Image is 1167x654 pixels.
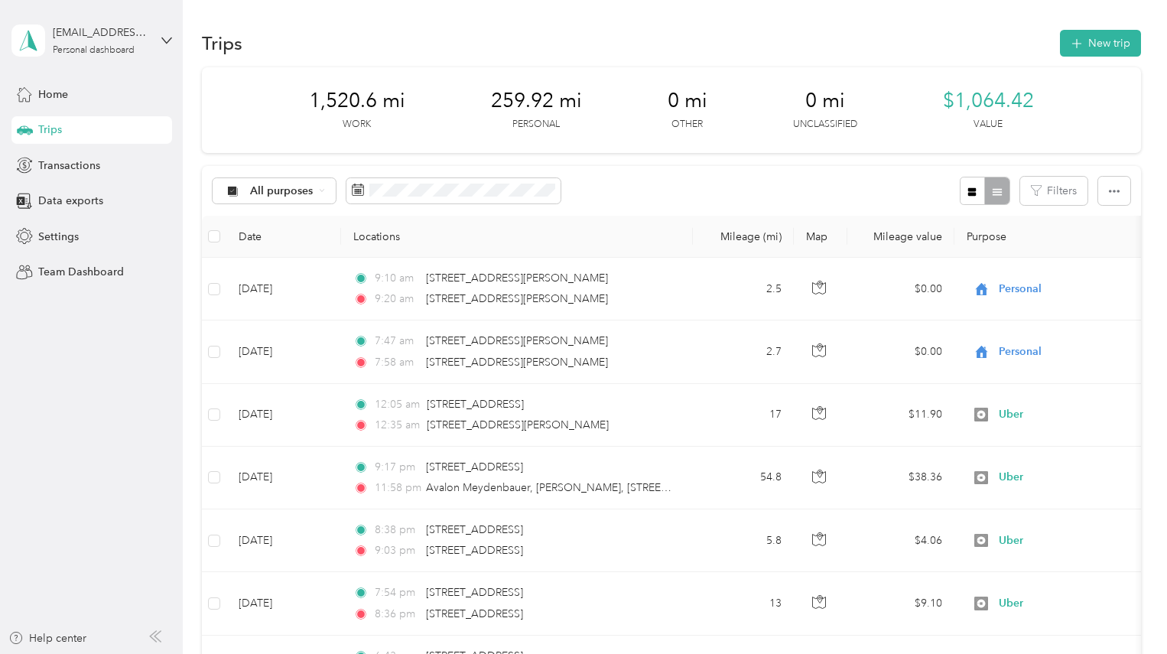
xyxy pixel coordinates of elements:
button: Filters [1020,177,1087,205]
th: Mileage value [847,216,954,258]
span: 0 mi [805,89,845,113]
span: Personal [999,281,1139,298]
td: 2.5 [693,258,794,320]
h1: Trips [202,35,242,51]
td: 2.7 [693,320,794,383]
span: Data exports [38,193,103,209]
td: $9.10 [847,572,954,635]
span: 12:35 am [375,417,420,434]
span: [STREET_ADDRESS] [426,586,523,599]
span: Team Dashboard [38,264,124,280]
span: Home [38,86,68,102]
img: Legacy Icon [Uber] [974,597,988,610]
span: Settings [38,229,79,245]
span: 12:05 am [375,396,420,413]
span: Avalon Meydenbauer, [PERSON_NAME], [STREET_ADDRESS] [426,481,724,494]
span: 9:20 am [375,291,418,307]
div: [EMAIL_ADDRESS][DOMAIN_NAME] [53,24,148,41]
span: Uber [999,532,1139,549]
span: [STREET_ADDRESS][PERSON_NAME] [427,418,609,431]
span: 9:17 pm [375,459,418,476]
span: 9:10 am [375,270,418,287]
th: Map [794,216,847,258]
span: [STREET_ADDRESS][PERSON_NAME] [426,292,608,305]
span: Uber [999,595,1139,612]
span: [STREET_ADDRESS][PERSON_NAME] [426,356,608,369]
td: [DATE] [226,384,341,447]
p: Other [671,118,703,132]
td: $4.06 [847,509,954,572]
td: [DATE] [226,258,341,320]
span: Uber [999,469,1139,486]
button: New trip [1060,30,1141,57]
td: $11.90 [847,384,954,447]
span: Trips [38,122,62,138]
img: Legacy Icon [Uber] [974,408,988,421]
td: [DATE] [226,447,341,509]
button: Help center [8,630,86,646]
span: [STREET_ADDRESS][PERSON_NAME] [426,272,608,285]
span: [STREET_ADDRESS] [426,607,523,620]
span: Uber [999,406,1139,423]
span: [STREET_ADDRESS][PERSON_NAME] [426,334,608,347]
span: 7:47 am [375,333,418,350]
td: 54.8 [693,447,794,509]
td: [DATE] [226,509,341,572]
td: $38.36 [847,447,954,509]
span: 8:38 pm [375,522,418,538]
p: Unclassified [793,118,857,132]
span: [STREET_ADDRESS] [427,398,524,411]
div: Personal dashboard [53,46,135,55]
span: [STREET_ADDRESS] [426,460,523,473]
td: $0.00 [847,320,954,383]
p: Value [974,118,1003,132]
span: 11:58 pm [375,480,418,496]
span: 9:03 pm [375,542,418,559]
span: 0 mi [668,89,707,113]
span: 1,520.6 mi [309,89,405,113]
td: [DATE] [226,320,341,383]
span: 259.92 mi [491,89,582,113]
span: [STREET_ADDRESS] [426,544,523,557]
td: [DATE] [226,572,341,635]
th: Mileage (mi) [693,216,794,258]
span: Transactions [38,158,100,174]
span: Personal [999,343,1139,360]
span: $1,064.42 [943,89,1034,113]
span: 8:36 pm [375,606,418,623]
td: 13 [693,572,794,635]
p: Personal [512,118,560,132]
img: Legacy Icon [Uber] [974,471,988,485]
span: 7:58 am [375,354,418,371]
span: [STREET_ADDRESS] [426,523,523,536]
p: Work [343,118,371,132]
img: Legacy Icon [Uber] [974,534,988,548]
th: Locations [341,216,693,258]
td: $0.00 [847,258,954,320]
td: 17 [693,384,794,447]
th: Date [226,216,341,258]
td: 5.8 [693,509,794,572]
span: 7:54 pm [375,584,418,601]
iframe: Everlance-gr Chat Button Frame [1081,568,1167,654]
span: All purposes [250,186,314,197]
